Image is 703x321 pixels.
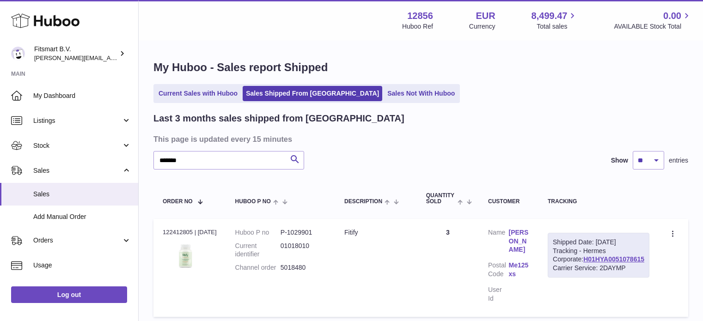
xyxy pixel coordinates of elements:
[614,10,692,31] a: 0.00 AVAILABLE Stock Total
[583,255,644,263] a: H01HYA0051078615
[153,112,404,125] h2: Last 3 months sales shipped from [GEOGRAPHIC_DATA]
[476,10,495,22] strong: EUR
[11,47,25,61] img: jonathan@leaderoo.com
[33,141,122,150] span: Stock
[553,264,644,273] div: Carrier Service: 2DAYMP
[488,285,509,303] dt: User Id
[509,228,530,254] a: [PERSON_NAME]
[384,86,458,101] a: Sales Not With Huboo
[509,261,530,279] a: Me125xs
[11,286,127,303] a: Log out
[402,22,433,31] div: Huboo Ref
[611,156,628,165] label: Show
[532,10,578,31] a: 8,499.47 Total sales
[153,134,686,144] h3: This page is updated every 15 minutes
[235,199,271,205] span: Huboo P no
[344,228,408,237] div: Fitify
[469,22,495,31] div: Currency
[553,238,644,247] div: Shipped Date: [DATE]
[488,228,509,257] dt: Name
[34,54,185,61] span: [PERSON_NAME][EMAIL_ADDRESS][DOMAIN_NAME]
[153,60,688,75] h1: My Huboo - Sales report Shipped
[488,199,529,205] div: Customer
[163,199,193,205] span: Order No
[163,239,209,272] img: 128561739542540.png
[537,22,578,31] span: Total sales
[33,236,122,245] span: Orders
[33,91,131,100] span: My Dashboard
[235,228,281,237] dt: Huboo P no
[426,193,455,205] span: Quantity Sold
[235,242,281,259] dt: Current identifier
[33,166,122,175] span: Sales
[407,10,433,22] strong: 12856
[344,199,382,205] span: Description
[243,86,382,101] a: Sales Shipped From [GEOGRAPHIC_DATA]
[33,190,131,199] span: Sales
[33,212,131,221] span: Add Manual Order
[163,228,217,236] div: 122412805 | [DATE]
[488,261,509,281] dt: Postal Code
[532,10,568,22] span: 8,499.47
[155,86,241,101] a: Current Sales with Huboo
[417,219,479,317] td: 3
[548,199,649,205] div: Tracking
[614,22,692,31] span: AVAILABLE Stock Total
[281,263,326,272] dd: 5018480
[33,261,131,270] span: Usage
[34,45,117,62] div: Fitsmart B.V.
[281,228,326,237] dd: P-1029901
[281,242,326,259] dd: 01018010
[33,116,122,125] span: Listings
[235,263,281,272] dt: Channel order
[548,233,649,278] div: Tracking - Hermes Corporate:
[663,10,681,22] span: 0.00
[669,156,688,165] span: entries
